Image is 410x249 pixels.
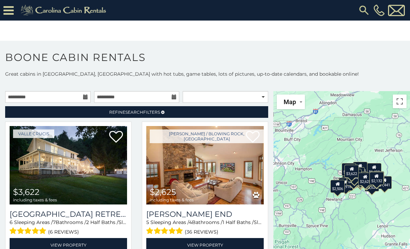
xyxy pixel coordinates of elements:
a: [PHONE_NUMBER] [372,4,386,16]
div: $2,625 [358,172,373,185]
div: $2,506 [330,180,345,193]
img: Moss End [146,126,264,204]
a: Valle Crucis [13,129,54,138]
div: $1,430 [367,163,381,176]
button: Toggle fullscreen view [393,95,407,108]
div: $2,916 [339,177,353,190]
span: (36 reviews) [185,227,218,236]
span: 1 Half Baths / [223,219,254,225]
a: [PERSON_NAME] / Blowing Rock, [GEOGRAPHIC_DATA] [150,129,264,143]
span: 4 [189,219,192,225]
div: $2,625 [365,178,379,191]
div: $4,618 [360,173,374,186]
a: Valley Farmhouse Retreat $3,622 including taxes & fees [10,126,127,204]
a: Moss End $2,625 including taxes & fees [146,126,264,204]
a: RefineSearchFilters [5,106,268,118]
span: Refine Filters [109,110,160,115]
span: including taxes & fees [13,198,57,202]
a: [PERSON_NAME] End [146,210,264,219]
div: $2,784 [346,173,361,186]
span: Map [284,98,296,105]
div: $2,255 [342,163,356,176]
div: $4,927 [370,171,384,184]
div: $2,132 [369,172,384,185]
img: search-regular.svg [358,4,370,16]
span: (6 reviews) [48,227,79,236]
a: [GEOGRAPHIC_DATA] Retreat [10,210,127,219]
a: Add to favorites [109,130,123,145]
div: $3,622 [344,165,359,178]
span: $2,625 [150,187,176,197]
div: Sleeping Areas / Bathrooms / Sleeps: [10,219,127,236]
span: including taxes & fees [150,198,194,202]
span: Search [125,110,143,115]
span: 2 Half Baths / [86,219,118,225]
h3: Moss End [146,210,264,219]
button: Change map style [277,95,305,109]
img: Valley Farmhouse Retreat [10,126,127,204]
div: $1,441 [377,176,392,189]
div: $1,998 [353,161,367,174]
span: $3,622 [13,187,39,197]
span: 6 [10,219,13,225]
div: Sleeping Areas / Bathrooms / Sleeps: [146,219,264,236]
img: Khaki-logo.png [17,3,112,17]
span: 5 [146,219,149,225]
div: $2,583 [346,173,361,186]
div: $2,943 [347,169,362,182]
span: 7 [53,219,56,225]
h3: Valley Farmhouse Retreat [10,210,127,219]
